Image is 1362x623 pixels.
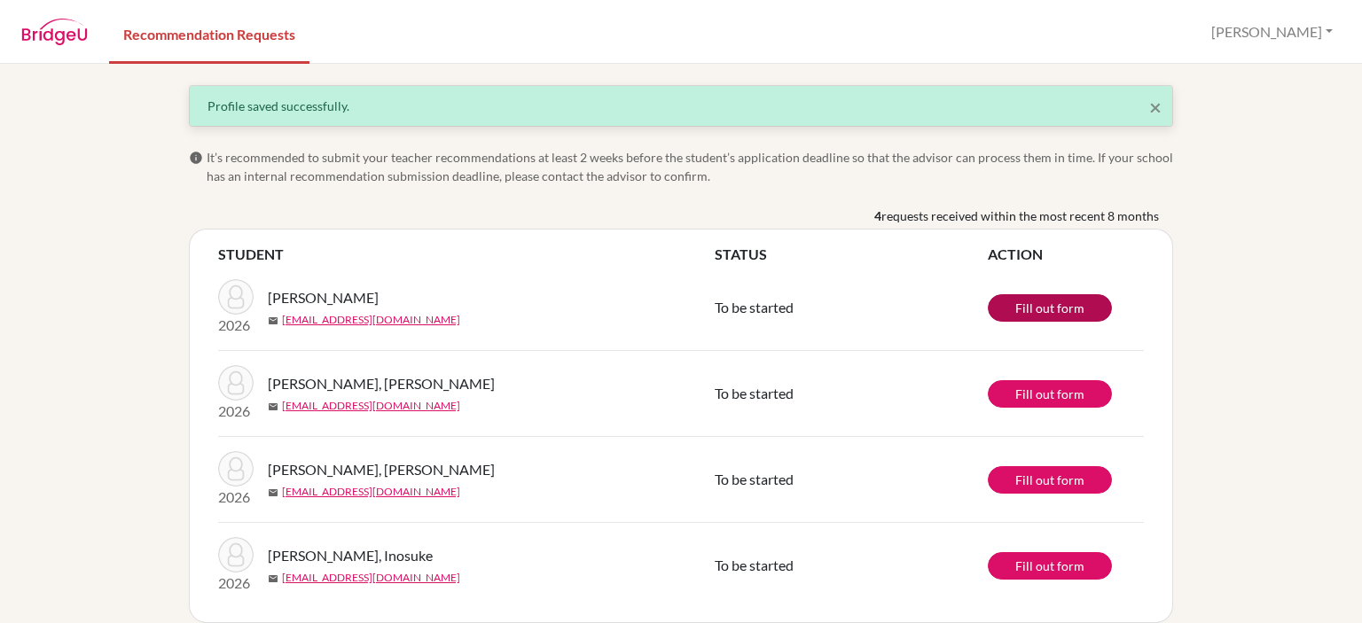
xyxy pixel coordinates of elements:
a: [EMAIL_ADDRESS][DOMAIN_NAME] [282,398,460,414]
p: 2026 [218,315,254,336]
span: To be started [715,385,794,401]
span: [PERSON_NAME], [PERSON_NAME] [268,459,495,480]
a: Fill out form [988,552,1112,580]
span: × [1149,94,1162,120]
span: [PERSON_NAME], Inosuke [268,545,433,566]
span: It’s recommended to submit your teacher recommendations at least 2 weeks before the student’s app... [207,148,1173,185]
span: mail [268,487,278,498]
span: To be started [715,299,794,315]
a: [EMAIL_ADDRESS][DOMAIN_NAME] [282,484,460,500]
span: [PERSON_NAME], [PERSON_NAME] [268,373,495,394]
th: ACTION [988,244,1144,265]
a: Fill out form [988,294,1112,322]
span: requests received within the most recent 8 months [881,206,1159,225]
th: STUDENT [218,244,715,265]
span: info [189,151,203,165]
span: To be started [715,557,794,573]
p: 2026 [218,572,254,594]
a: Recommendation Requests [109,3,309,64]
p: 2026 [218,487,254,508]
div: Profile saved successfully. [207,97,1155,115]
button: [PERSON_NAME] [1203,15,1341,49]
span: mail [268,401,278,412]
a: Fill out form [988,380,1112,408]
b: 4 [874,206,881,225]
img: BridgeU logo [21,19,88,45]
span: [PERSON_NAME] [268,287,379,308]
button: Close [1149,97,1162,118]
span: To be started [715,471,794,487]
img: Mohd Firrdaus, Muhammad Farrihin [218,451,254,487]
img: Nakanishi, Inosuke [218,537,254,572]
th: STATUS [715,244,988,265]
p: 2026 [218,401,254,422]
span: mail [268,315,278,326]
img: Mohd Firrdaus, Muhammad Farrihin [218,365,254,401]
a: [EMAIL_ADDRESS][DOMAIN_NAME] [282,312,460,328]
a: Fill out form [988,466,1112,494]
span: mail [268,573,278,584]
img: Hussein, Kareem [218,279,254,315]
a: [EMAIL_ADDRESS][DOMAIN_NAME] [282,570,460,586]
